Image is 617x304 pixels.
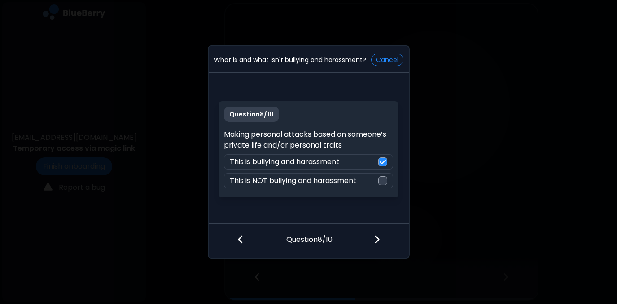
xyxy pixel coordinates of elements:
[380,158,386,165] img: check
[224,107,279,122] p: Question 8 / 10
[237,234,244,244] img: file icon
[371,54,403,66] button: Cancel
[374,234,380,244] img: file icon
[224,129,393,151] p: Making personal attacks based on someone’s private life and/or personal traits
[286,224,333,245] p: Question 8 / 10
[230,175,356,186] p: This is NOT bullying and harassment
[214,56,366,64] p: What is and what isn't bullying and harassment?
[230,156,339,167] p: This is bullying and harassment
